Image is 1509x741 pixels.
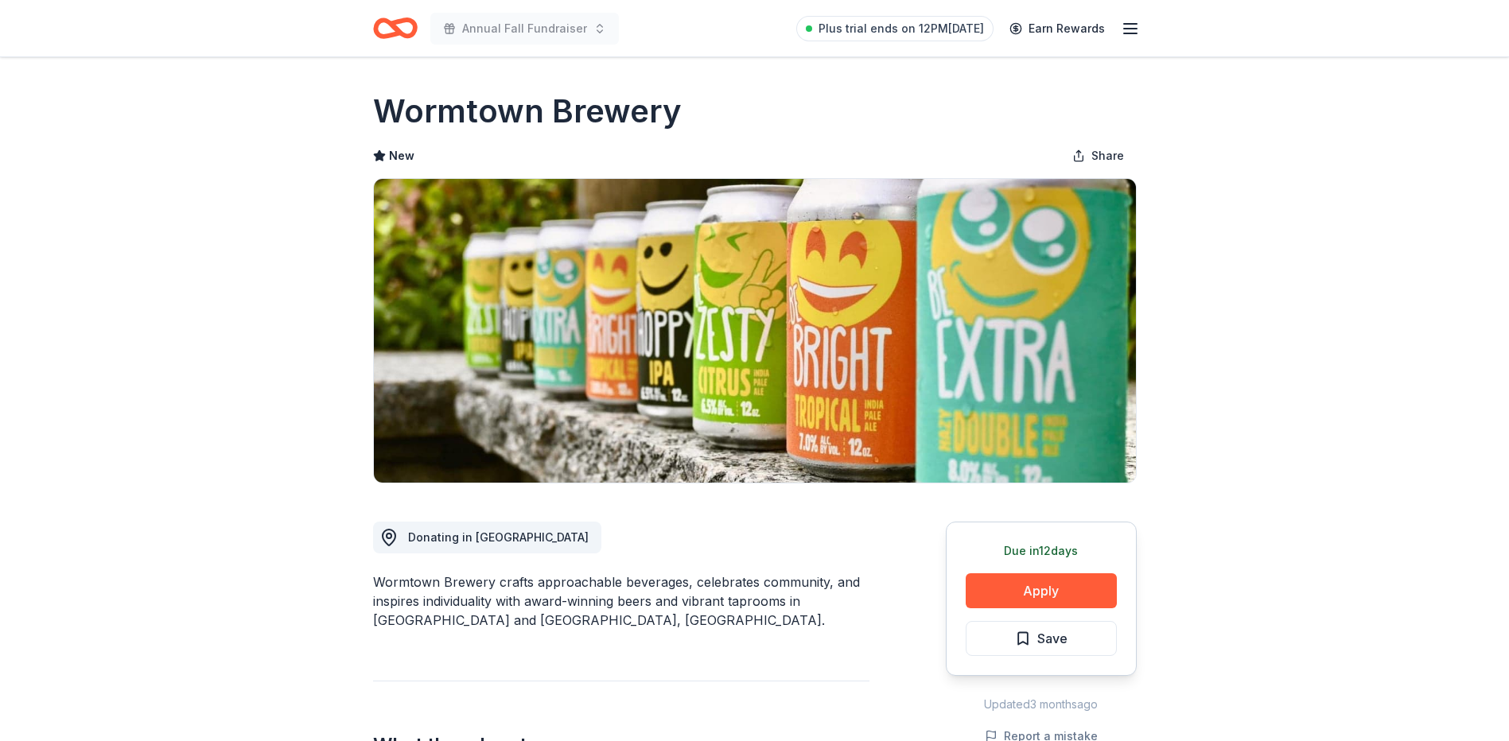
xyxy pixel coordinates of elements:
h1: Wormtown Brewery [373,89,682,134]
div: Due in 12 days [966,541,1117,561]
span: New [389,146,414,165]
button: Annual Fall Fundraiser [430,13,619,45]
span: Plus trial ends on 12PM[DATE] [819,19,984,38]
span: Donating in [GEOGRAPHIC_DATA] [408,530,589,544]
div: Updated 3 months ago [946,695,1137,714]
a: Earn Rewards [1000,14,1114,43]
a: Home [373,10,418,47]
img: Image for Wormtown Brewery [374,179,1136,483]
span: Save [1037,628,1068,649]
button: Share [1060,140,1137,172]
button: Apply [966,573,1117,608]
button: Save [966,621,1117,656]
a: Plus trial ends on 12PM[DATE] [796,16,994,41]
div: Wormtown Brewery crafts approachable beverages, celebrates community, and inspires individuality ... [373,572,869,630]
span: Annual Fall Fundraiser [462,19,587,38]
span: Share [1091,146,1124,165]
